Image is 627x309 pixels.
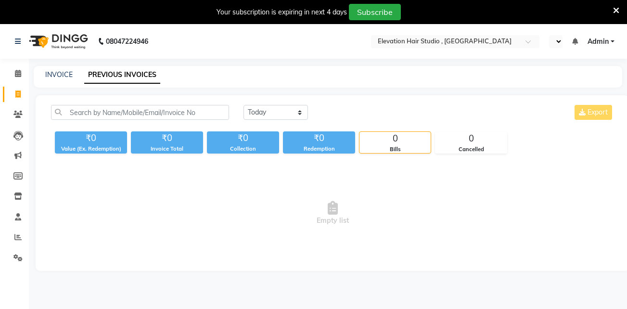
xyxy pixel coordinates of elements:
a: INVOICE [45,70,73,79]
div: ₹0 [131,131,203,145]
div: Invoice Total [131,145,203,153]
div: Cancelled [435,145,507,154]
div: Bills [359,145,431,154]
div: 0 [435,132,507,145]
div: Your subscription is expiring in next 4 days [217,7,347,17]
span: Empty list [51,165,614,261]
span: Admin [588,37,609,47]
div: ₹0 [207,131,279,145]
img: logo [25,28,90,55]
div: 0 [359,132,431,145]
div: Redemption [283,145,355,153]
div: Collection [207,145,279,153]
div: Value (Ex. Redemption) [55,145,127,153]
button: Subscribe [349,4,401,20]
div: ₹0 [55,131,127,145]
b: 08047224946 [106,28,148,55]
div: ₹0 [283,131,355,145]
a: PREVIOUS INVOICES [84,66,160,84]
input: Search by Name/Mobile/Email/Invoice No [51,105,229,120]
